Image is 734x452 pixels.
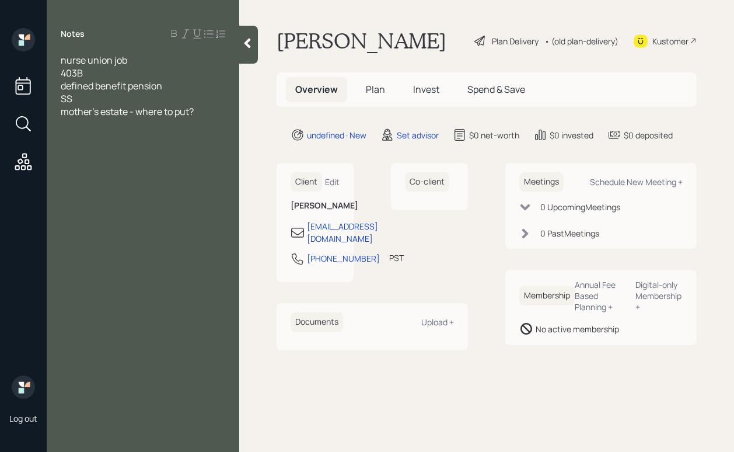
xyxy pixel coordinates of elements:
span: SS [61,92,72,105]
div: Digital-only Membership + [635,279,683,312]
h6: Membership [519,286,575,305]
label: Notes [61,28,85,40]
h6: Co-client [405,172,449,192]
span: Overview [295,83,338,96]
span: defined benefit pension [61,79,162,92]
div: Plan Delivery [492,35,539,47]
span: 403B [61,67,83,79]
div: $0 deposited [624,129,673,141]
h6: Meetings [519,172,564,192]
div: Edit [325,176,340,187]
div: Schedule New Meeting + [590,176,683,187]
div: [PHONE_NUMBER] [307,252,380,265]
div: Set advisor [397,129,439,141]
img: retirable_logo.png [12,375,35,399]
span: mother's estate - where to put? [61,105,194,118]
span: Plan [366,83,385,96]
div: 0 Upcoming Meeting s [540,201,620,213]
span: Invest [413,83,439,96]
div: 0 Past Meeting s [540,227,599,239]
h6: Client [291,172,322,192]
h6: Documents [291,312,343,332]
div: [EMAIL_ADDRESS][DOMAIN_NAME] [307,220,378,245]
span: nurse union job [61,54,127,67]
span: Spend & Save [467,83,525,96]
div: $0 net-worth [469,129,519,141]
h1: [PERSON_NAME] [277,28,446,54]
div: Upload + [421,317,454,328]
h6: [PERSON_NAME] [291,201,340,211]
div: Log out [9,413,37,424]
div: undefined · New [307,129,366,141]
div: PST [389,252,404,264]
div: $0 invested [550,129,593,141]
div: No active membership [536,323,619,335]
div: Kustomer [652,35,688,47]
div: Annual Fee Based Planning + [575,279,626,312]
div: • (old plan-delivery) [544,35,618,47]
